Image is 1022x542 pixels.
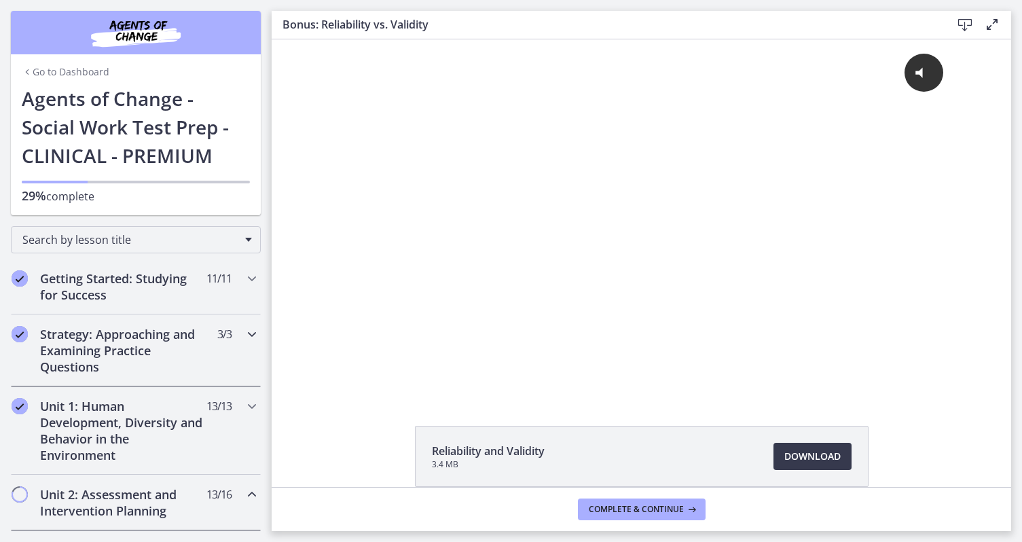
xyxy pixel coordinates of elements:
[22,232,238,247] span: Search by lesson title
[272,39,1011,395] iframe: Video Lesson
[22,84,250,170] h1: Agents of Change - Social Work Test Prep - CLINICAL - PREMIUM
[40,270,206,303] h2: Getting Started: Studying for Success
[217,326,232,342] span: 3 / 3
[22,187,250,204] p: complete
[40,326,206,375] h2: Strategy: Approaching and Examining Practice Questions
[432,443,545,459] span: Reliability and Validity
[11,226,261,253] div: Search by lesson title
[206,486,232,503] span: 13 / 16
[12,326,28,342] i: Completed
[432,459,545,470] span: 3.4 MB
[54,16,217,49] img: Agents of Change
[22,65,109,79] a: Go to Dashboard
[589,504,684,515] span: Complete & continue
[40,486,206,519] h2: Unit 2: Assessment and Intervention Planning
[282,16,930,33] h3: Bonus: Reliability vs. Validity
[206,270,232,287] span: 11 / 11
[12,398,28,414] i: Completed
[40,398,206,463] h2: Unit 1: Human Development, Diversity and Behavior in the Environment
[12,270,28,287] i: Completed
[784,448,841,465] span: Download
[578,499,706,520] button: Complete & continue
[206,398,232,414] span: 13 / 13
[773,443,852,470] a: Download
[22,187,46,204] span: 29%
